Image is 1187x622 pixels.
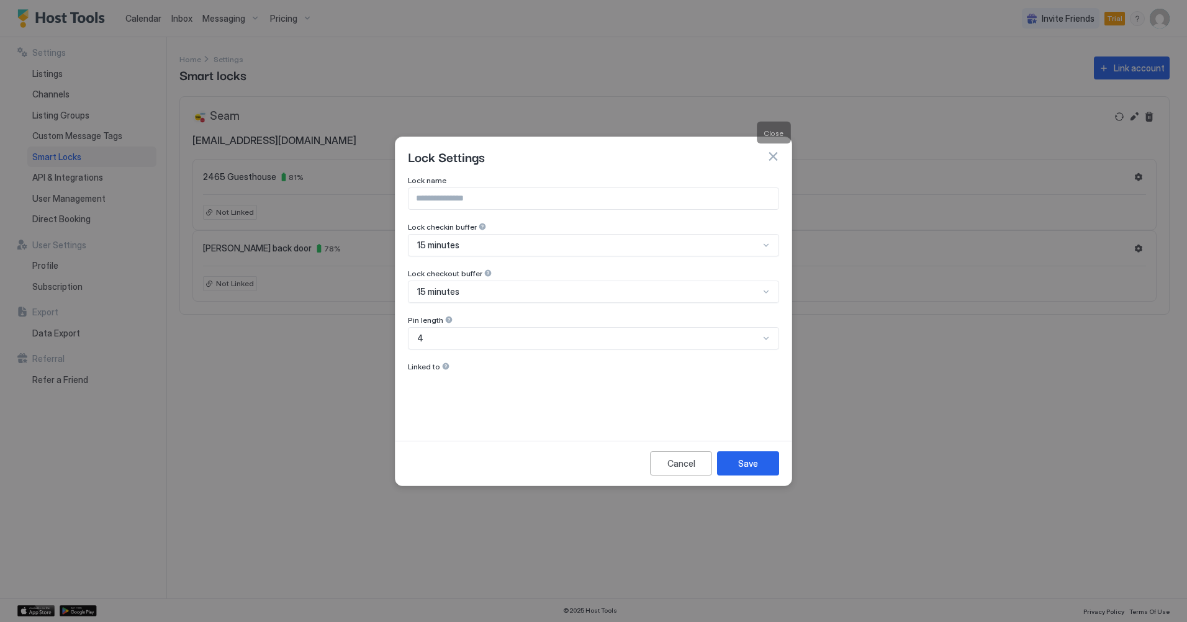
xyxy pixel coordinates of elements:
[650,451,712,476] button: Cancel
[417,240,459,251] span: 15 minutes
[764,128,784,137] span: Close
[667,457,695,470] div: Cancel
[408,315,443,325] span: Pin length
[417,286,459,297] span: 15 minutes
[408,176,446,185] span: Lock name
[408,269,482,278] span: Lock checkout buffer
[12,580,42,610] iframe: Intercom live chat
[408,222,477,232] span: Lock checkin buffer
[408,147,485,166] span: Lock Settings
[717,451,779,476] button: Save
[417,333,423,344] span: 4
[408,362,440,371] span: Linked to
[408,188,779,209] input: Input Field
[738,457,758,470] div: Save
